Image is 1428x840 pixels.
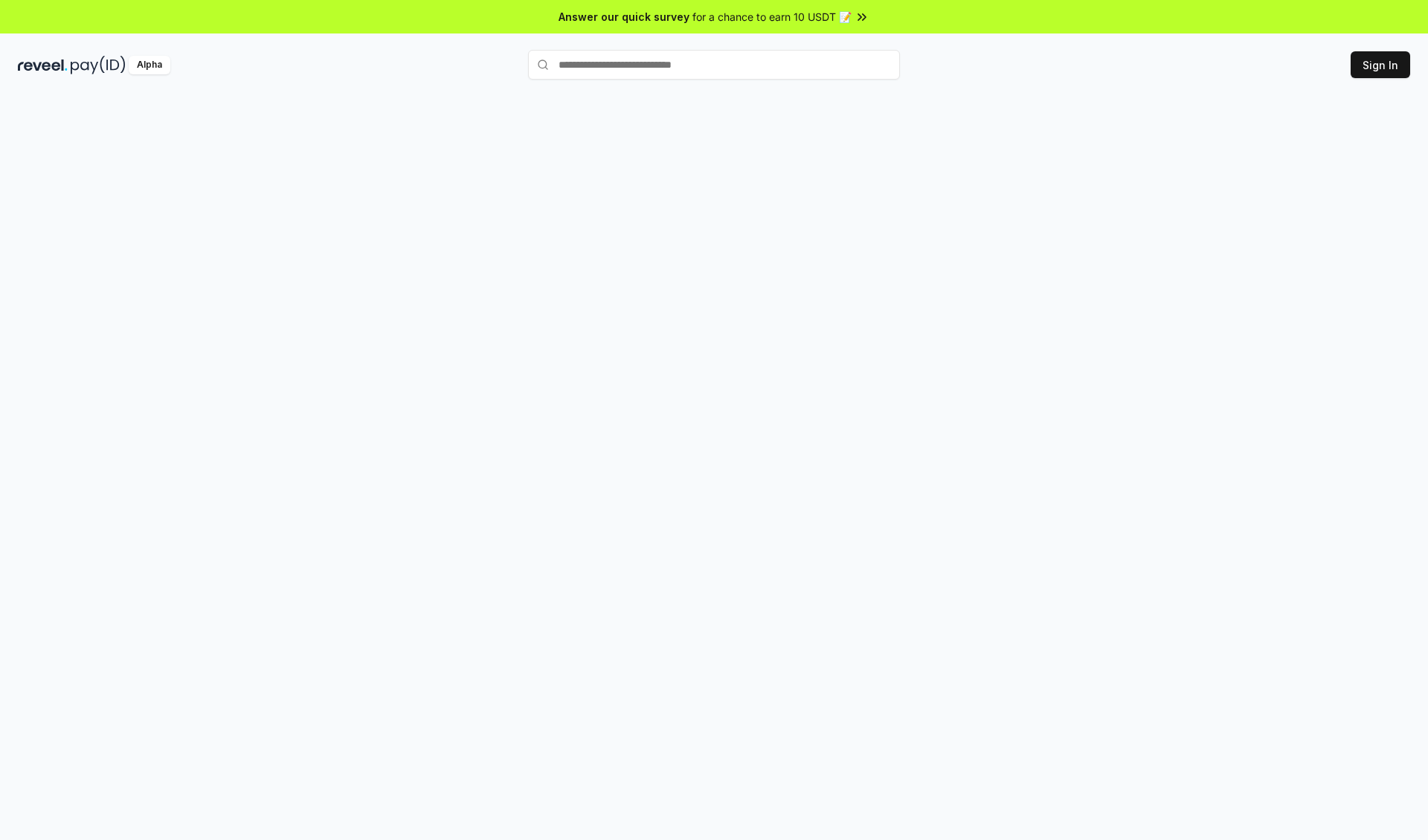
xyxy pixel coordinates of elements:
button: Sign In [1351,51,1410,78]
img: pay_id [71,56,126,74]
span: for a chance to earn 10 USDT 📝 [692,9,852,25]
div: Alpha [129,56,170,74]
img: reveel_dark [18,56,68,74]
span: Answer our quick survey [559,9,689,25]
